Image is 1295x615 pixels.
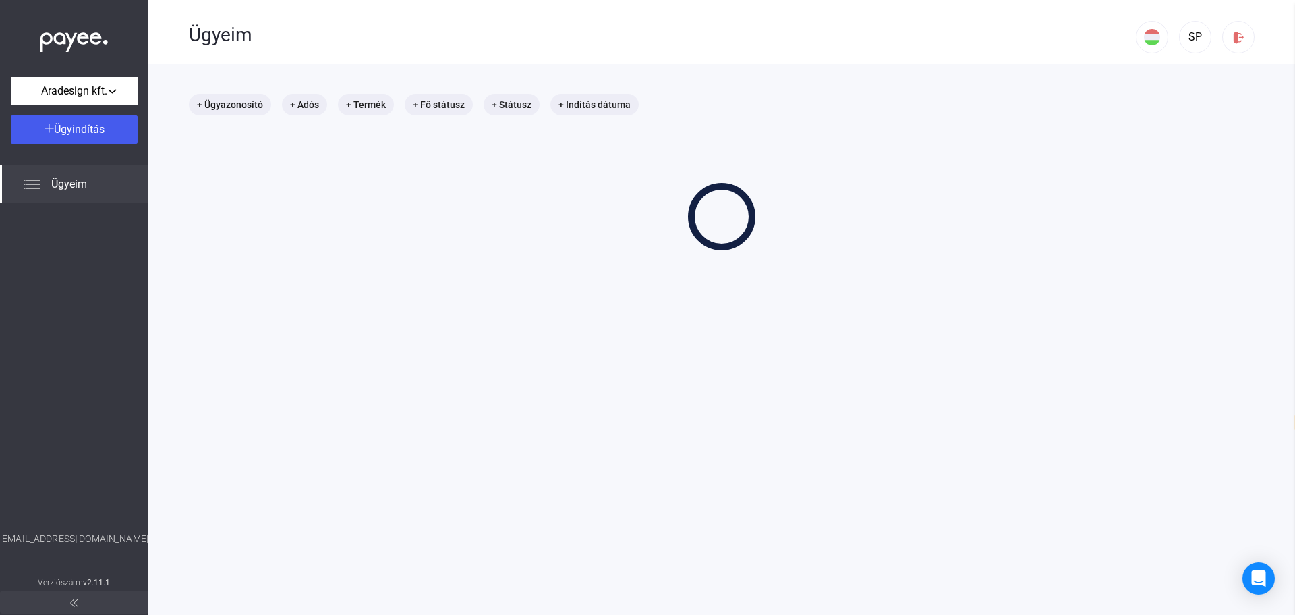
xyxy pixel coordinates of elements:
mat-chip: + Státusz [484,94,540,115]
span: Aradesign kft. [41,83,107,99]
mat-chip: + Adós [282,94,327,115]
button: logout-red [1222,21,1255,53]
span: Ügyindítás [54,123,105,136]
div: SP [1184,29,1207,45]
mat-chip: + Fő státusz [405,94,473,115]
mat-chip: + Ügyazonosító [189,94,271,115]
mat-chip: + Indítás dátuma [550,94,639,115]
mat-chip: + Termék [338,94,394,115]
img: logout-red [1232,30,1246,45]
button: Aradesign kft. [11,77,138,105]
button: SP [1179,21,1211,53]
div: Ügyeim [189,24,1136,47]
img: plus-white.svg [45,124,54,133]
button: HU [1136,21,1168,53]
span: Ügyeim [51,176,87,192]
div: Open Intercom Messenger [1242,562,1275,595]
img: HU [1144,29,1160,45]
img: list.svg [24,176,40,192]
button: Ügyindítás [11,115,138,144]
strong: v2.11.1 [83,578,111,587]
img: white-payee-white-dot.svg [40,25,108,53]
img: arrow-double-left-grey.svg [70,599,78,607]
